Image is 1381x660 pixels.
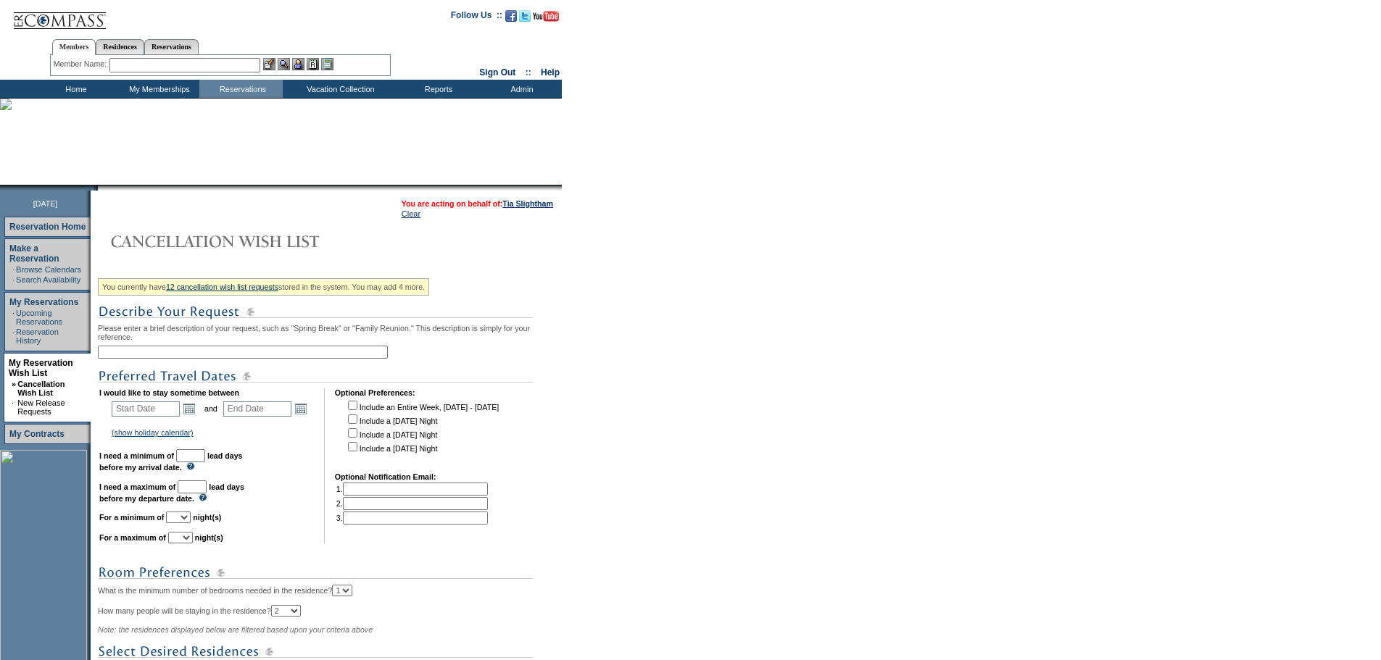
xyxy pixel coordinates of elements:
b: night(s) [193,513,221,522]
a: Residences [96,39,144,54]
a: Cancellation Wish List [17,380,65,397]
td: 3. [336,511,488,525]
img: Follow us on Twitter [519,10,531,22]
a: New Release Requests [17,398,65,416]
a: My Reservation Wish List [9,358,73,378]
td: Reports [395,80,478,98]
a: Search Availability [16,275,80,284]
td: · [12,275,14,284]
img: subTtlRoomPreferences.gif [98,564,533,582]
b: For a minimum of [99,513,164,522]
a: Make a Reservation [9,243,59,264]
td: Vacation Collection [283,80,395,98]
b: » [12,380,16,388]
input: Date format: M/D/Y. Shortcut keys: [T] for Today. [UP] or [.] for Next Day. [DOWN] or [,] for Pre... [112,401,180,417]
td: 1. [336,483,488,496]
a: Upcoming Reservations [16,309,62,326]
b: lead days before my departure date. [99,483,244,503]
div: Member Name: [54,58,109,70]
img: blank.gif [98,185,99,191]
span: :: [526,67,531,78]
img: Reservations [307,58,319,70]
a: Open the calendar popup. [181,401,197,417]
input: Date format: M/D/Y. Shortcut keys: [T] for Today. [UP] or [.] for Next Day. [DOWN] or [,] for Pre... [223,401,291,417]
b: night(s) [195,533,223,542]
div: You currently have stored in the system. You may add 4 more. [98,278,429,296]
td: Follow Us :: [451,9,502,26]
td: Admin [478,80,562,98]
td: · [12,327,14,345]
img: b_edit.gif [263,58,275,70]
a: Help [541,67,560,78]
a: (show holiday calendar) [112,428,194,437]
img: promoShadowLeftCorner.gif [93,185,98,191]
b: For a maximum of [99,533,166,542]
a: Follow us on Twitter [519,14,531,23]
a: Sign Out [479,67,515,78]
a: 12 cancellation wish list requests [166,283,278,291]
b: I need a minimum of [99,451,174,460]
a: Open the calendar popup. [293,401,309,417]
a: Become our fan on Facebook [505,14,517,23]
td: and [202,398,220,419]
a: Reservation History [16,327,59,345]
td: Reservations [199,80,283,98]
b: Optional Preferences: [335,388,415,397]
img: questionMark_lightBlue.gif [186,462,195,470]
a: Reservations [144,39,199,54]
b: I would like to stay sometime between [99,388,239,397]
img: View [278,58,290,70]
img: Cancellation Wish List [98,227,388,256]
td: 2. [336,497,488,510]
td: · [12,398,16,416]
img: Subscribe to our YouTube Channel [533,11,559,22]
b: Optional Notification Email: [335,472,436,481]
img: questionMark_lightBlue.gif [199,493,207,501]
td: Include an Entire Week, [DATE] - [DATE] Include a [DATE] Night Include a [DATE] Night Include a [... [345,398,499,462]
a: Clear [402,209,420,218]
img: Become our fan on Facebook [505,10,517,22]
a: Reservation Home [9,222,86,232]
a: Tia Slightham [502,199,553,208]
a: Subscribe to our YouTube Channel [533,14,559,23]
a: My Contracts [9,429,65,439]
td: My Memberships [116,80,199,98]
a: Members [52,39,96,55]
td: Home [33,80,116,98]
img: b_calculator.gif [321,58,333,70]
span: You are acting on behalf of: [402,199,553,208]
span: Note: the residences displayed below are filtered based upon your criteria above [98,625,373,634]
td: · [12,265,14,274]
b: lead days before my arrival date. [99,451,243,472]
span: [DATE] [33,199,58,208]
img: Impersonate [292,58,304,70]
a: My Reservations [9,297,78,307]
b: I need a maximum of [99,483,175,491]
a: Browse Calendars [16,265,81,274]
td: · [12,309,14,326]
